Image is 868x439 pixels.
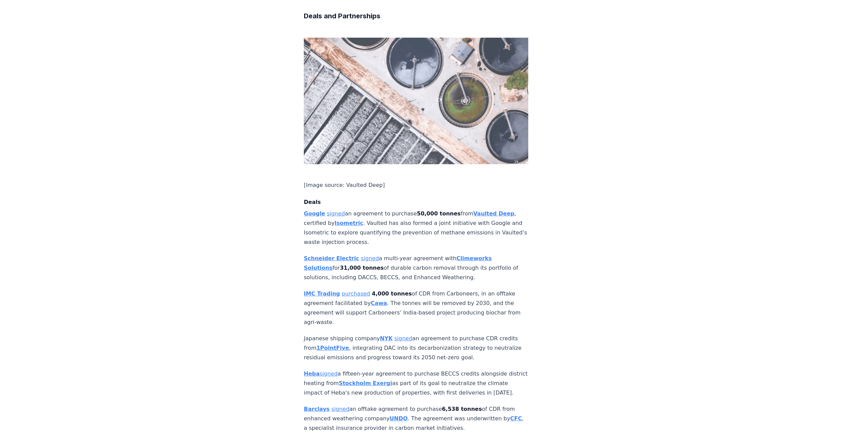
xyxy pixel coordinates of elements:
strong: 6,538 tonnes [442,406,482,412]
a: signed [331,406,349,412]
a: signed [327,210,345,217]
strong: Deals [304,199,321,205]
p: an agreement to purchase from , certified by . Vaulted has also formed a joint initiative with Go... [304,209,528,247]
a: NYK [380,335,393,342]
a: IMC Trading [304,290,340,297]
img: blog post image [304,38,528,164]
p: a fifteen-year agreement to purchase BECCS credits alongside district heating from as part of its... [304,369,528,398]
p: of CDR from Carboneers, in an offtake agreement facilitated by . The tonnes will be removed by 20... [304,289,528,327]
a: Isometric [335,220,363,226]
a: UNDO [390,415,408,422]
p: Japanese shipping company an agreement to purchase CDR credits from , integrating DAC into its de... [304,334,528,362]
a: Stockholm Exergi [339,380,392,386]
a: 1PointFive [316,345,349,351]
a: CFC [510,415,522,422]
strong: 4,000 tonnes [372,290,412,297]
a: signed [394,335,412,342]
a: Google [304,210,325,217]
a: signed [320,370,338,377]
strong: 50,000 tonnes [417,210,461,217]
strong: 31,000 tonnes [340,265,383,271]
p: a multi-year agreement with for of durable carbon removal through its portfolio of solutions, inc... [304,254,528,282]
a: Barclays [304,406,330,412]
a: Vaulted Deep [473,210,514,217]
p: an offtake agreement to purchase of CDR from enhanced weathering company . The agreement was unde... [304,404,528,433]
a: Cawa [371,300,387,306]
a: Schneider Electric [304,255,359,262]
a: Climeworks Solutions [304,255,492,271]
a: purchased [342,290,370,297]
a: Heba [304,370,320,377]
strong: Deals and Partnerships [304,12,380,20]
a: signed [361,255,379,262]
p: [Image source: Vaulted Deep] [304,180,528,190]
